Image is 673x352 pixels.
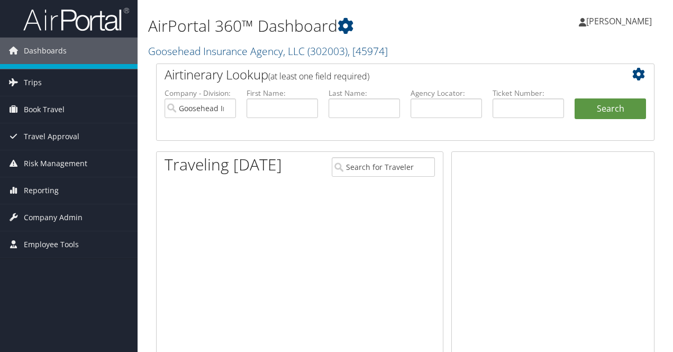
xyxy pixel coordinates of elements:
h1: Traveling [DATE] [165,154,282,176]
img: airportal-logo.png [23,7,129,32]
label: Company - Division: [165,88,236,98]
button: Search [575,98,646,120]
h1: AirPortal 360™ Dashboard [148,15,491,37]
span: Company Admin [24,204,83,231]
span: [PERSON_NAME] [586,15,652,27]
span: (at least one field required) [268,70,369,82]
span: Trips [24,69,42,96]
label: First Name: [247,88,318,98]
label: Agency Locator: [411,88,482,98]
span: , [ 45974 ] [348,44,388,58]
input: Search for Traveler [332,157,435,177]
span: ( 302003 ) [307,44,348,58]
span: Reporting [24,177,59,204]
label: Last Name: [329,88,400,98]
label: Ticket Number: [493,88,564,98]
span: Travel Approval [24,123,79,150]
span: Dashboards [24,38,67,64]
a: [PERSON_NAME] [579,5,662,37]
span: Book Travel [24,96,65,123]
h2: Airtinerary Lookup [165,66,605,84]
a: Goosehead Insurance Agency, LLC [148,44,388,58]
span: Employee Tools [24,231,79,258]
span: Risk Management [24,150,87,177]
